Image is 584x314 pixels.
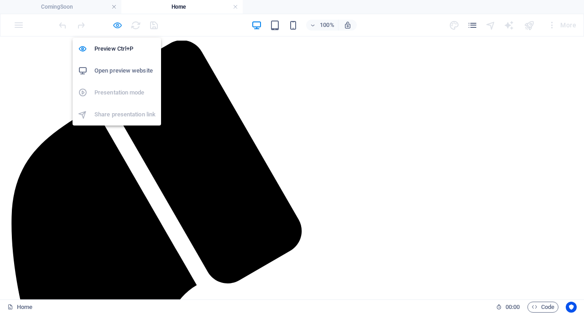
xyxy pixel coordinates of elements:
[467,20,478,31] i: Pages (Ctrl+Alt+S)
[94,43,156,54] h6: Preview Ctrl+P
[527,302,558,313] button: Code
[512,304,513,310] span: :
[306,20,339,31] button: 100%
[496,302,520,313] h6: Session time
[506,302,520,313] span: 00 00
[320,20,334,31] h6: 100%
[94,65,156,76] h6: Open preview website
[532,302,554,313] span: Code
[121,2,243,12] h4: Home
[467,20,478,31] button: pages
[7,302,32,313] a: Click to cancel selection. Double-click to open Pages
[566,302,577,313] button: Usercentrics
[344,21,352,29] i: On resize automatically adjust zoom level to fit chosen device.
